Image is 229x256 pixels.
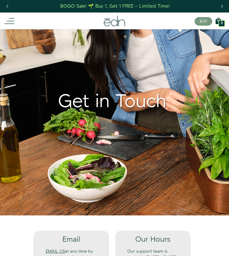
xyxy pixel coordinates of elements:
a: BOGO Sale! 🌱 Buy 1, Get 1 FREE – Limited Time! [60,2,171,11]
h2: Email [46,236,97,243]
span: 0 [221,22,223,25]
iframe: Opens a widget where you can find more information [182,238,223,253]
h2: Our Hours [127,236,178,243]
a: EMAIL US [46,248,65,254]
div: BOGO Sale! 🌱 Buy 1, Get 1 FREE – Limited Time! [60,3,170,9]
h1: Get in Touch [10,91,214,113]
button: BUY [195,17,212,26]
